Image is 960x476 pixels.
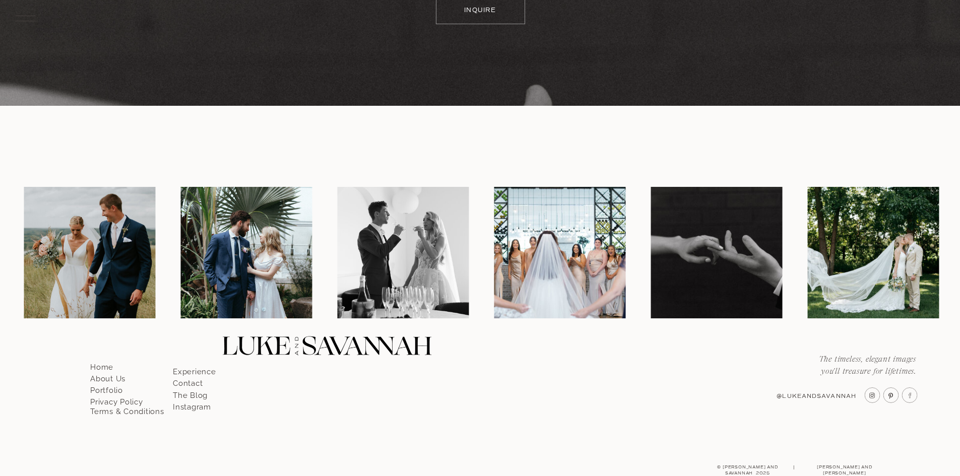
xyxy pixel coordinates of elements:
a: Instagram [173,399,230,409]
a: Experience [173,364,230,373]
a: @lukeandsavannah [771,392,856,401]
img: Keegan + Shelby Sneak Peeks | Monick Yards -18 [337,187,469,318]
a: Home [90,360,148,369]
a: | [790,464,798,473]
a: [PERSON_NAME] and [PERSON_NAME] [798,464,891,473]
a: Privacy Policy [90,394,148,403]
img: Garret + Kyle Sneak Peeks -19 [180,187,312,318]
a: Contact [173,376,230,385]
img: Tyrell + Danica | The Meadow Barn | Harrisburg, SD-9 [807,187,939,318]
img: Sasha + Emera | Sioux Falls, South Dakota -19 [651,187,782,318]
p: © [PERSON_NAME] and savannah 2025 [706,464,790,473]
a: INQUIRE [445,6,516,16]
img: Anne + Lane | Pierre, South Dakota | Wedding Photographers-432 [24,187,155,318]
a: About Us [90,371,148,380]
a: Terms & Conditions [90,404,165,413]
a: The Blog [173,388,230,397]
a: Portfolio [90,383,148,392]
p: The timeless, elegant images you'll treasure for lifetimes. [806,354,916,378]
img: Sam + Cassie | Sneak Peeks -5 [494,187,625,318]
